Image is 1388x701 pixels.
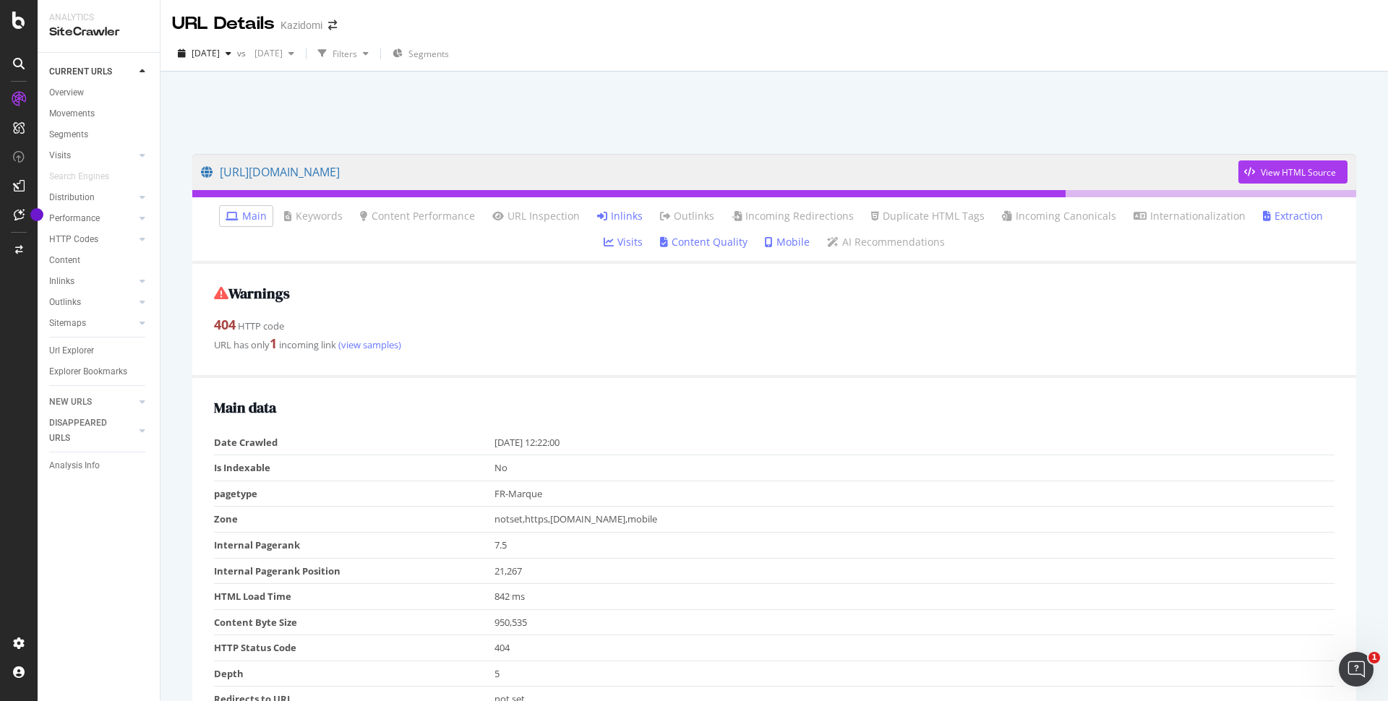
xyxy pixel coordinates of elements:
td: notset,https,[DOMAIN_NAME],mobile [494,507,1335,533]
a: Keywords [284,209,343,223]
a: HTTP Codes [49,232,135,247]
a: Duplicate HTML Tags [871,209,985,223]
td: Date Crawled [214,430,494,455]
div: Url Explorer [49,343,94,358]
strong: 1 [270,335,277,352]
div: Kazidomi [280,18,322,33]
div: Analytics [49,12,148,24]
a: Mobile [765,235,810,249]
div: Analysis Info [49,458,100,473]
a: Extraction [1263,209,1323,223]
div: Content [49,253,80,268]
div: URL Details [172,12,275,36]
a: Visits [49,148,135,163]
a: Visits [604,235,643,249]
a: Content Quality [660,235,747,249]
span: 2025 Aug. 27th [192,47,220,59]
a: [URL][DOMAIN_NAME] [201,154,1238,190]
div: Visits [49,148,71,163]
div: NEW URLS [49,395,92,410]
a: Analysis Info [49,458,150,473]
a: Search Engines [49,169,124,184]
a: Explorer Bookmarks [49,364,150,379]
a: Segments [49,127,150,142]
td: 5 [494,661,1335,687]
td: 21,267 [494,558,1335,584]
span: Segments [408,48,449,60]
a: Content Performance [360,209,475,223]
div: Overview [49,85,84,100]
div: Sitemaps [49,316,86,331]
td: Depth [214,661,494,687]
a: Content [49,253,150,268]
td: No [494,455,1335,481]
iframe: Intercom live chat [1339,652,1374,687]
td: HTML Load Time [214,584,494,610]
td: Zone [214,507,494,533]
td: 7.5 [494,532,1335,558]
strong: 404 [214,316,236,333]
span: vs [237,47,249,59]
div: View HTML Source [1261,166,1336,179]
a: (view samples) [336,338,401,351]
td: Internal Pagerank Position [214,558,494,584]
div: Filters [333,48,357,60]
a: Sitemaps [49,316,135,331]
div: HTTP code [214,316,1335,335]
div: URL has only incoming link [214,335,1335,353]
a: Outlinks [660,209,714,223]
div: Tooltip anchor [30,208,43,221]
td: FR-Marque [494,481,1335,507]
a: Main [226,209,267,223]
button: Segments [387,42,455,65]
a: CURRENT URLS [49,64,135,79]
td: [DATE] 12:22:00 [494,430,1335,455]
button: Filters [312,42,374,65]
td: 404 [494,635,1335,661]
a: URL Inspection [492,209,580,223]
div: Performance [49,211,100,226]
a: Internationalization [1134,209,1246,223]
a: Distribution [49,190,135,205]
button: [DATE] [249,42,300,65]
div: Explorer Bookmarks [49,364,127,379]
button: [DATE] [172,42,237,65]
div: CURRENT URLS [49,64,112,79]
a: Overview [49,85,150,100]
button: View HTML Source [1238,160,1348,184]
div: DISAPPEARED URLS [49,416,122,446]
a: DISAPPEARED URLS [49,416,135,446]
a: Inlinks [597,209,643,223]
div: Outlinks [49,295,81,310]
div: HTTP Codes [49,232,98,247]
td: Internal Pagerank [214,532,494,558]
a: Inlinks [49,274,135,289]
a: Url Explorer [49,343,150,358]
span: 1 [1368,652,1380,663]
td: 950,535 [494,609,1335,635]
div: Distribution [49,190,95,205]
h2: Main data [214,400,1335,416]
a: Outlinks [49,295,135,310]
div: Segments [49,127,88,142]
div: Search Engines [49,169,109,184]
div: SiteCrawler [49,24,148,40]
td: pagetype [214,481,494,507]
span: 2025 Mar. 16th [249,47,283,59]
div: arrow-right-arrow-left [328,20,337,30]
td: Is Indexable [214,455,494,481]
a: Incoming Canonicals [1002,209,1116,223]
a: NEW URLS [49,395,135,410]
a: Incoming Redirections [732,209,854,223]
a: AI Recommendations [827,235,945,249]
td: 842 ms [494,584,1335,610]
td: Content Byte Size [214,609,494,635]
div: Movements [49,106,95,121]
div: Inlinks [49,274,74,289]
a: Performance [49,211,135,226]
a: Movements [49,106,150,121]
h2: Warnings [214,285,1335,301]
td: HTTP Status Code [214,635,494,661]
